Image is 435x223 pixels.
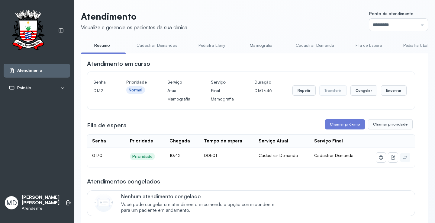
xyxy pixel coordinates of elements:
[130,138,153,144] div: Prioridade
[204,138,242,144] div: Tempo de espera
[348,40,390,50] a: Fila de Espera
[325,119,365,129] button: Chamar próximo
[6,10,50,52] img: Logotipo do estabelecimento
[292,85,316,96] button: Repetir
[211,78,234,95] h4: Serviço Final
[381,85,407,96] button: Encerrar
[121,193,281,199] p: Nenhum atendimento congelado
[121,202,281,213] span: Você pode congelar um atendimento escolhendo a opção correspondente para um paciente em andamento.
[259,153,304,158] div: Cadastrar Demanda
[87,177,160,186] h3: Atendimentos congelados
[81,24,187,30] div: Visualize e gerencie os pacientes da sua clínica
[95,194,113,212] img: Imagem de CalloutCard
[87,59,150,68] h3: Atendimento em curso
[93,86,106,95] p: 0132
[191,40,233,50] a: Pediatra Eleny
[314,138,343,144] div: Serviço Final
[22,195,60,206] p: [PERSON_NAME] [PERSON_NAME]
[204,153,217,158] span: 00h01
[9,68,65,74] a: Atendimento
[22,206,60,211] p: Atendente
[290,40,340,50] a: Cadastrar Demanda
[211,95,234,103] p: Mamografia
[240,40,282,50] a: Mamografia
[254,86,272,95] p: 01:07:46
[92,138,106,144] div: Senha
[130,40,183,50] a: Cadastrar Demandas
[314,153,353,158] span: Cadastrar Demanda
[169,138,190,144] div: Chegada
[167,95,190,103] p: Mamografia
[169,153,181,158] span: 10:42
[87,121,127,129] h3: Fila de espera
[81,11,187,22] p: Atendimento
[368,119,413,129] button: Chamar prioridade
[167,78,190,95] h4: Serviço Atual
[132,154,153,159] div: Prioridade
[17,68,42,73] span: Atendimento
[17,85,31,91] span: Painéis
[92,153,102,158] span: 0170
[81,40,123,50] a: Resumo
[254,78,272,86] h4: Duração
[93,78,106,86] h4: Senha
[259,138,288,144] div: Serviço Atual
[350,85,377,96] button: Congelar
[126,78,147,86] h4: Prioridade
[369,11,414,16] span: Ponto de atendimento
[319,85,347,96] button: Transferir
[129,88,143,93] div: Normal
